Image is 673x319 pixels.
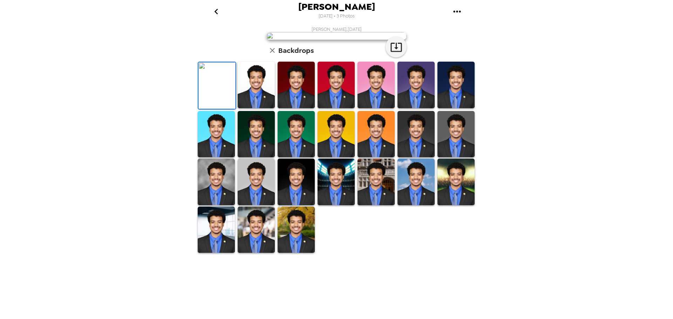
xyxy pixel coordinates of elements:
span: [PERSON_NAME] [298,2,375,12]
span: [DATE] • 3 Photos [319,12,355,21]
img: user [266,32,407,40]
img: Original [198,62,236,109]
h6: Backdrops [278,45,314,56]
span: [PERSON_NAME] , [DATE] [312,26,362,32]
